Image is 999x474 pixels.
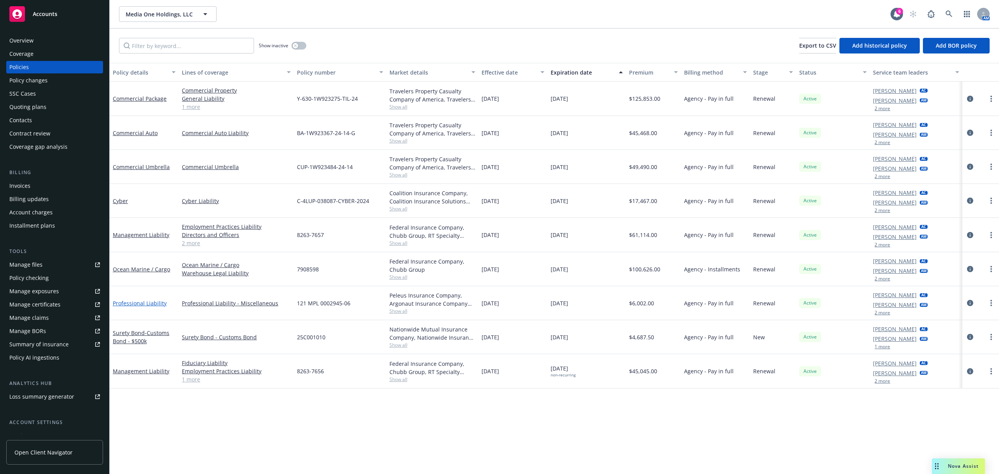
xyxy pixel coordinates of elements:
a: Policy checking [6,272,103,284]
div: Coverage [9,48,34,60]
a: Invoices [6,180,103,192]
a: [PERSON_NAME] [873,130,917,139]
button: 2 more [875,174,890,179]
span: Agency - Pay in full [684,299,734,307]
a: Policy changes [6,74,103,87]
a: Commercial Property [182,86,291,94]
span: Open Client Navigator [14,448,73,456]
span: $45,045.00 [629,367,657,375]
span: 25C001010 [297,333,325,341]
span: $6,002.00 [629,299,654,307]
a: Policies [6,61,103,73]
a: Commercial Auto Liability [182,129,291,137]
a: General Liability [182,94,291,103]
a: [PERSON_NAME] [873,233,917,241]
button: 2 more [875,208,890,213]
span: Active [802,197,818,204]
a: circleInformation [965,367,975,376]
div: SSC Cases [9,87,36,100]
span: Agency - Pay in full [684,163,734,171]
a: 1 more [182,103,291,111]
button: 2 more [875,242,890,247]
span: Show all [389,103,475,110]
div: Account charges [9,206,53,219]
div: Policy checking [9,272,49,284]
span: Add historical policy [852,42,907,49]
span: 7908598 [297,265,319,273]
button: Policy details [110,63,179,82]
div: Policies [9,61,29,73]
div: Manage exposures [9,285,59,298]
a: Billing updates [6,193,103,205]
span: Agency - Pay in full [684,197,734,205]
a: Loss summary generator [6,390,103,403]
a: circleInformation [965,196,975,205]
span: Renewal [753,265,775,273]
div: Invoices [9,180,30,192]
div: Federal Insurance Company, Chubb Group [389,257,475,274]
a: Cyber Liability [182,197,291,205]
a: Coverage [6,48,103,60]
span: [DATE] [482,231,499,239]
a: circleInformation [965,128,975,137]
div: Manage files [9,258,43,271]
button: Export to CSV [799,38,836,53]
div: Contacts [9,114,32,127]
span: Renewal [753,197,775,205]
span: [DATE] [551,265,568,273]
a: Quoting plans [6,101,103,113]
a: [PERSON_NAME] [873,291,917,299]
span: [DATE] [482,129,499,137]
a: Manage exposures [6,285,103,298]
a: [PERSON_NAME] [873,164,917,173]
div: Quoting plans [9,101,46,113]
span: Add BOR policy [936,42,977,49]
a: Accounts [6,3,103,25]
a: Ocean Marine / Cargo [182,261,291,269]
a: [PERSON_NAME] [873,155,917,163]
a: Report a Bug [923,6,939,22]
div: Status [799,68,858,77]
a: [PERSON_NAME] [873,198,917,207]
button: Premium [626,63,681,82]
span: Show all [389,240,475,246]
div: Coverage gap analysis [9,141,68,153]
span: Renewal [753,163,775,171]
span: BA-1W923367-24-14-G [297,129,355,137]
span: Active [802,368,818,375]
a: 2 more [182,239,291,247]
button: Market details [386,63,478,82]
div: Federal Insurance Company, Chubb Group, RT Specialty Insurance Services, LLC (RSG Specialty, LLC) [389,360,475,376]
a: Surety Bond [113,329,169,345]
a: [PERSON_NAME] [873,301,917,309]
a: circleInformation [965,230,975,240]
span: C-4LUP-038087-CYBER-2024 [297,197,369,205]
button: Billing method [681,63,750,82]
span: Show all [389,274,475,280]
span: Show all [389,376,475,383]
a: Manage claims [6,312,103,324]
a: [PERSON_NAME] [873,189,917,197]
a: more [987,332,996,342]
a: Summary of insurance [6,338,103,351]
a: Account charges [6,206,103,219]
div: 6 [896,8,903,15]
a: circleInformation [965,332,975,342]
button: Nova Assist [932,458,985,474]
a: Service team [6,429,103,442]
span: $49,490.00 [629,163,657,171]
button: Expiration date [547,63,626,82]
span: Agency - Pay in full [684,129,734,137]
span: Renewal [753,231,775,239]
div: Effective date [482,68,536,77]
a: circleInformation [965,94,975,103]
span: Active [802,95,818,102]
button: 2 more [875,140,890,145]
span: Renewal [753,94,775,103]
span: [DATE] [551,364,576,378]
a: Management Liability [113,367,169,375]
span: [DATE] [482,265,499,273]
div: Coalition Insurance Company, Coalition Insurance Solutions (Carrier) [389,189,475,205]
span: [DATE] [482,94,499,103]
span: Active [802,333,818,340]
